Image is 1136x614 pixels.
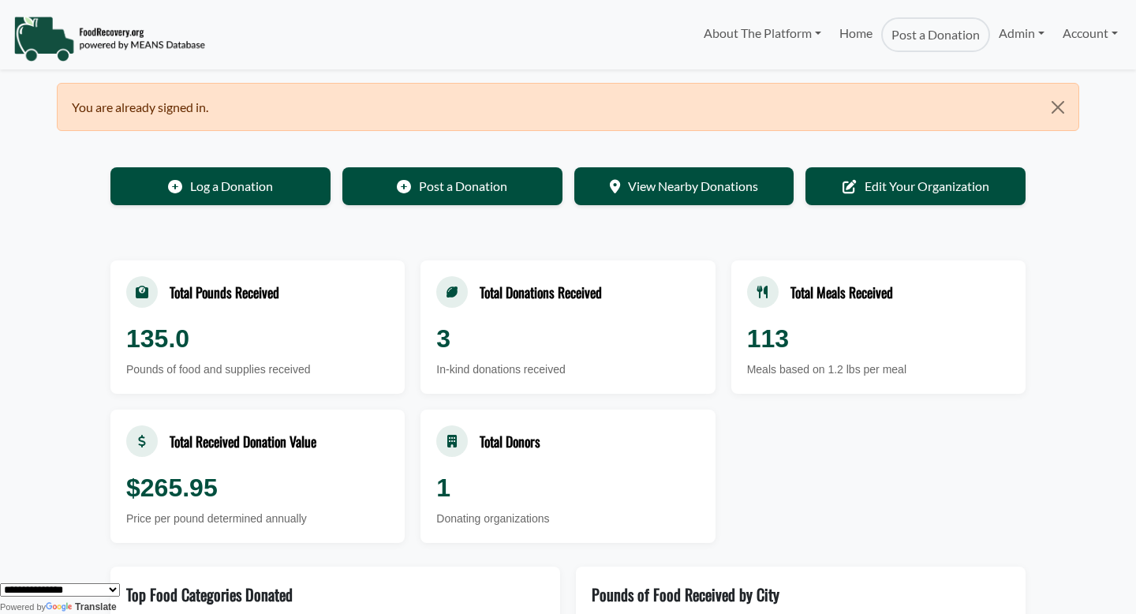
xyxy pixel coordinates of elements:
div: $265.95 [126,469,389,507]
div: 3 [436,320,699,358]
img: NavigationLogo_FoodRecovery-91c16205cd0af1ed486a0f1a7774a6544ea792ac00100771e7dd3ec7c0e58e41.png [13,15,205,62]
a: About The Platform [695,17,830,49]
div: 113 [747,320,1010,358]
button: Close [1038,84,1078,131]
div: Meals based on 1.2 lbs per meal [747,361,1010,378]
div: Total Donations Received [480,282,602,302]
a: Translate [46,601,117,612]
a: Post a Donation [881,17,990,52]
div: 1 [436,469,699,507]
div: Pounds of food and supplies received [126,361,389,378]
a: Admin [990,17,1053,49]
a: View Nearby Donations [574,167,794,205]
a: Account [1054,17,1127,49]
a: Home [830,17,880,52]
div: Total Donors [480,431,540,451]
div: 135.0 [126,320,389,358]
a: Log a Donation [110,167,331,205]
img: Google Translate [46,602,75,613]
div: Total Meals Received [790,282,893,302]
div: You are already signed in. [57,83,1079,131]
div: In-kind donations received [436,361,699,378]
div: Total Pounds Received [170,282,279,302]
a: Post a Donation [342,167,562,205]
div: Total Received Donation Value [170,431,316,451]
div: Price per pound determined annually [126,511,389,527]
div: Donating organizations [436,511,699,527]
a: Edit Your Organization [805,167,1026,205]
